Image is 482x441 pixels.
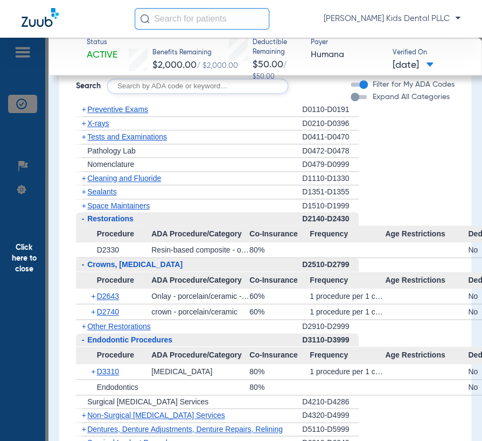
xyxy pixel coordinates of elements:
[82,187,86,196] span: +
[310,226,385,243] span: Frequency
[151,347,249,364] span: ADA Procedure/Category
[87,160,134,169] span: Nomenclature
[97,307,119,316] span: D2740
[91,289,97,304] span: +
[302,212,359,226] div: D2140-D2430
[302,395,359,409] div: D4210-D4286
[302,409,359,423] div: D4320-D4999
[249,364,310,379] div: 80%
[302,117,359,131] div: D0210-D0396
[249,380,310,395] div: 80%
[87,146,136,155] span: Pathology Lab
[253,60,283,69] span: $50.00
[310,347,385,364] span: Frequency
[385,226,468,243] span: Age Restrictions
[82,425,86,433] span: +
[76,272,151,289] span: Procedure
[310,304,385,319] div: 1 procedure per 1 calendar year
[91,304,97,319] span: +
[87,132,167,141] span: Tests and Examinations
[82,411,86,419] span: +
[151,289,249,304] div: Onlay - porcelain/ceramic - three surfaces
[324,13,460,24] span: [PERSON_NAME] Kids Dental PLLC
[87,214,134,223] span: Restorations
[428,389,482,441] iframe: Chat Widget
[310,289,385,304] div: 1 procedure per 1 calendar year
[151,226,249,243] span: ADA Procedure/Category
[87,119,109,128] span: X-rays
[152,48,238,58] span: Benefits Remaining
[87,411,225,419] span: Non-Surgical [MEDICAL_DATA] Services
[302,130,359,144] div: D0411-D0470
[385,272,468,289] span: Age Restrictions
[302,185,359,199] div: D1351-D1355
[87,201,150,210] span: Space Maintainers
[197,62,238,69] span: / $2,000.00
[302,199,359,213] div: D1510-D1999
[97,367,119,376] span: D3310
[87,105,148,114] span: Preventive Exams
[249,304,310,319] div: 60%
[311,48,383,62] span: Humana
[249,226,310,243] span: Co-Insurance
[302,320,359,333] div: D2910-D2999
[76,81,101,92] span: Search
[82,119,86,128] span: +
[385,347,468,364] span: Age Restrictions
[392,59,434,72] span: [DATE]
[151,304,249,319] div: crown - porcelain/ceramic
[302,333,359,347] div: D3110-D3999
[151,272,249,289] span: ADA Procedure/Category
[87,425,283,433] span: Dentures, Denture Adjustments, Denture Repairs, Relining
[97,246,119,254] span: D2330
[82,335,85,344] span: -
[140,14,150,24] img: Search Icon
[249,289,310,304] div: 60%
[151,364,249,379] div: [MEDICAL_DATA]
[87,174,161,183] span: Cleaning and Fluoride
[370,79,454,90] label: Filter for My ADA Codes
[302,258,359,272] div: D2510-D2799
[87,397,208,406] span: Surgical [MEDICAL_DATA] Services
[249,347,310,364] span: Co-Insurance
[82,174,86,183] span: +
[151,242,249,257] div: Resin-based composite - one surface
[302,158,359,172] div: D0479-D0999
[82,260,85,269] span: -
[311,38,383,48] span: Payer
[302,172,359,186] div: D1110-D1330
[82,322,86,331] span: +
[87,335,172,344] span: Endodontic Procedures
[87,38,117,48] span: Status
[302,423,359,437] div: D5110-D5999
[87,187,116,196] span: Sealants
[82,214,85,223] span: -
[302,103,359,117] div: D0110-D0191
[87,48,117,62] span: Active
[135,8,269,30] input: Search for patients
[249,272,310,289] span: Co-Insurance
[372,93,449,101] span: Expand All Categories
[302,144,359,158] div: D0472-D0478
[392,48,464,58] span: Verified On
[97,383,138,391] span: Endodontics
[97,292,119,300] span: D2643
[152,60,197,70] span: $2,000.00
[22,8,59,27] img: Zuub Logo
[76,226,151,243] span: Procedure
[249,242,310,257] div: 80%
[91,364,97,379] span: +
[76,347,151,364] span: Procedure
[87,322,151,331] span: Other Restorations
[82,132,86,141] span: +
[87,260,183,269] span: Crowns, [MEDICAL_DATA]
[253,38,301,57] span: Deductible Remaining
[82,201,86,210] span: +
[310,364,385,379] div: 1 procedure per 1 calendar year
[82,105,86,114] span: +
[310,272,385,289] span: Frequency
[107,79,288,94] input: Search by ADA code or keyword…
